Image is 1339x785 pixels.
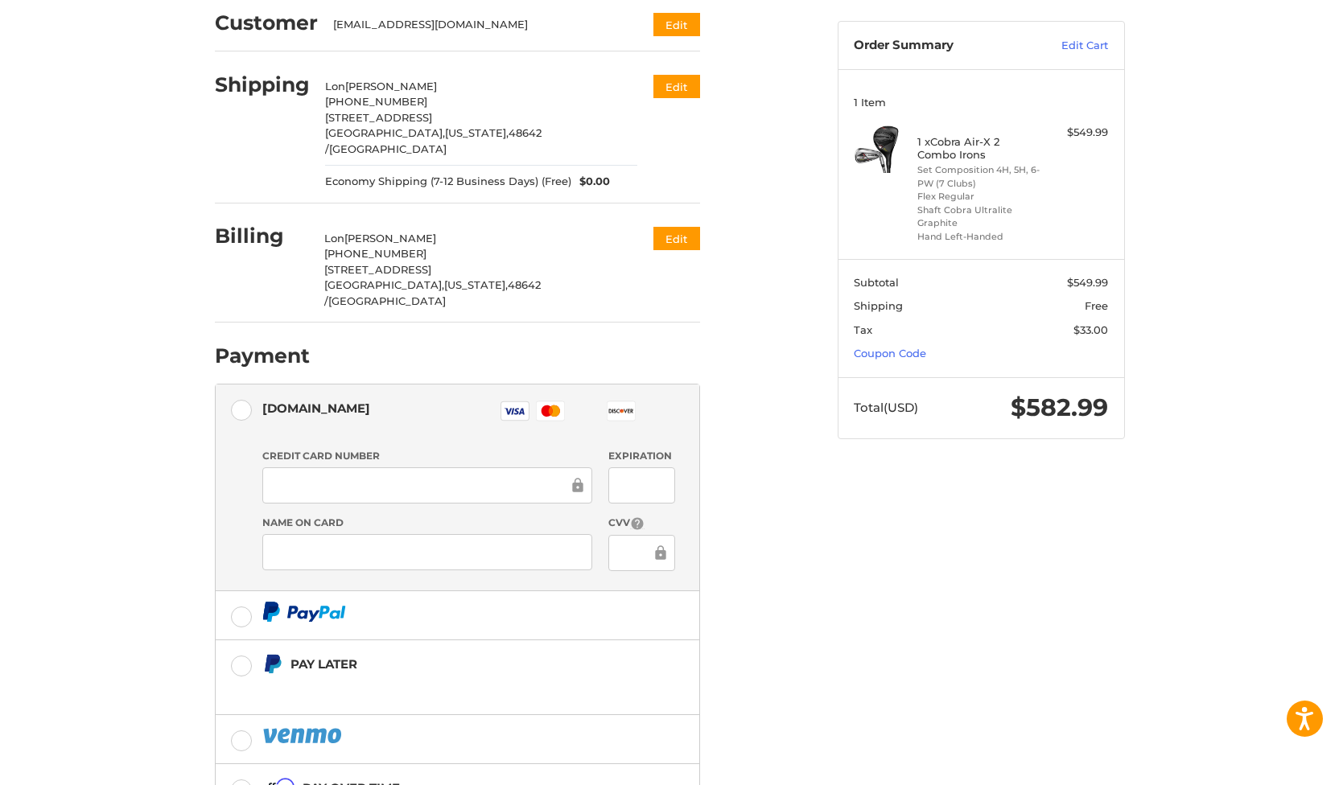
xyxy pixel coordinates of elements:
span: [PERSON_NAME] [344,232,436,245]
span: $0.00 [571,174,610,190]
span: Lon [324,232,344,245]
span: Total (USD) [854,400,918,415]
h4: 1 x Cobra Air-X 2 Combo Irons [917,135,1040,162]
h2: Shipping [215,72,310,97]
span: Tax [854,323,872,336]
span: [US_STATE], [444,278,508,291]
span: Free [1085,299,1108,312]
span: 48642 / [325,126,542,155]
a: Coupon Code [854,347,926,360]
h2: Customer [215,10,318,35]
span: $582.99 [1011,392,1108,422]
iframe: Google Customer Reviews [1206,742,1339,785]
label: Expiration [608,449,675,463]
img: PayPal icon [262,725,344,746]
span: Lon [325,80,345,92]
span: [GEOGRAPHIC_DATA], [324,278,444,291]
div: $549.99 [1044,125,1108,141]
label: Credit Card Number [262,449,592,463]
li: Hand Left-Handed [917,230,1040,244]
span: [PHONE_NUMBER] [325,95,427,108]
span: Shipping [854,299,903,312]
button: Edit [653,227,700,250]
span: [STREET_ADDRESS] [324,263,431,276]
span: [GEOGRAPHIC_DATA], [325,126,445,139]
div: Pay Later [290,651,599,677]
span: 48642 / [324,278,541,307]
span: Subtotal [854,276,899,289]
a: Edit Cart [1027,38,1108,54]
span: Economy Shipping (7-12 Business Days) (Free) [325,174,571,190]
span: $549.99 [1067,276,1108,289]
h2: Payment [215,343,310,368]
li: Flex Regular [917,190,1040,203]
span: [PERSON_NAME] [345,80,437,92]
span: [PHONE_NUMBER] [324,247,426,260]
h3: 1 Item [854,96,1108,109]
img: PayPal icon [262,602,346,622]
h2: Billing [215,224,309,249]
label: Name on Card [262,516,592,530]
div: [EMAIL_ADDRESS][DOMAIN_NAME] [333,17,622,33]
h3: Order Summary [854,38,1027,54]
button: Edit [653,75,700,98]
span: [US_STATE], [445,126,509,139]
span: $33.00 [1073,323,1108,336]
li: Shaft Cobra Ultralite Graphite [917,203,1040,230]
img: Pay Later icon [262,654,282,674]
span: [GEOGRAPHIC_DATA] [329,142,447,155]
iframe: PayPal Message 4 [262,681,599,695]
li: Set Composition 4H, 5H, 6-PW (7 Clubs) [917,163,1040,190]
div: [DOMAIN_NAME] [262,395,370,421]
label: CVV [608,516,675,531]
span: [GEOGRAPHIC_DATA] [328,294,446,307]
span: [STREET_ADDRESS] [325,111,432,124]
button: Edit [653,13,700,36]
